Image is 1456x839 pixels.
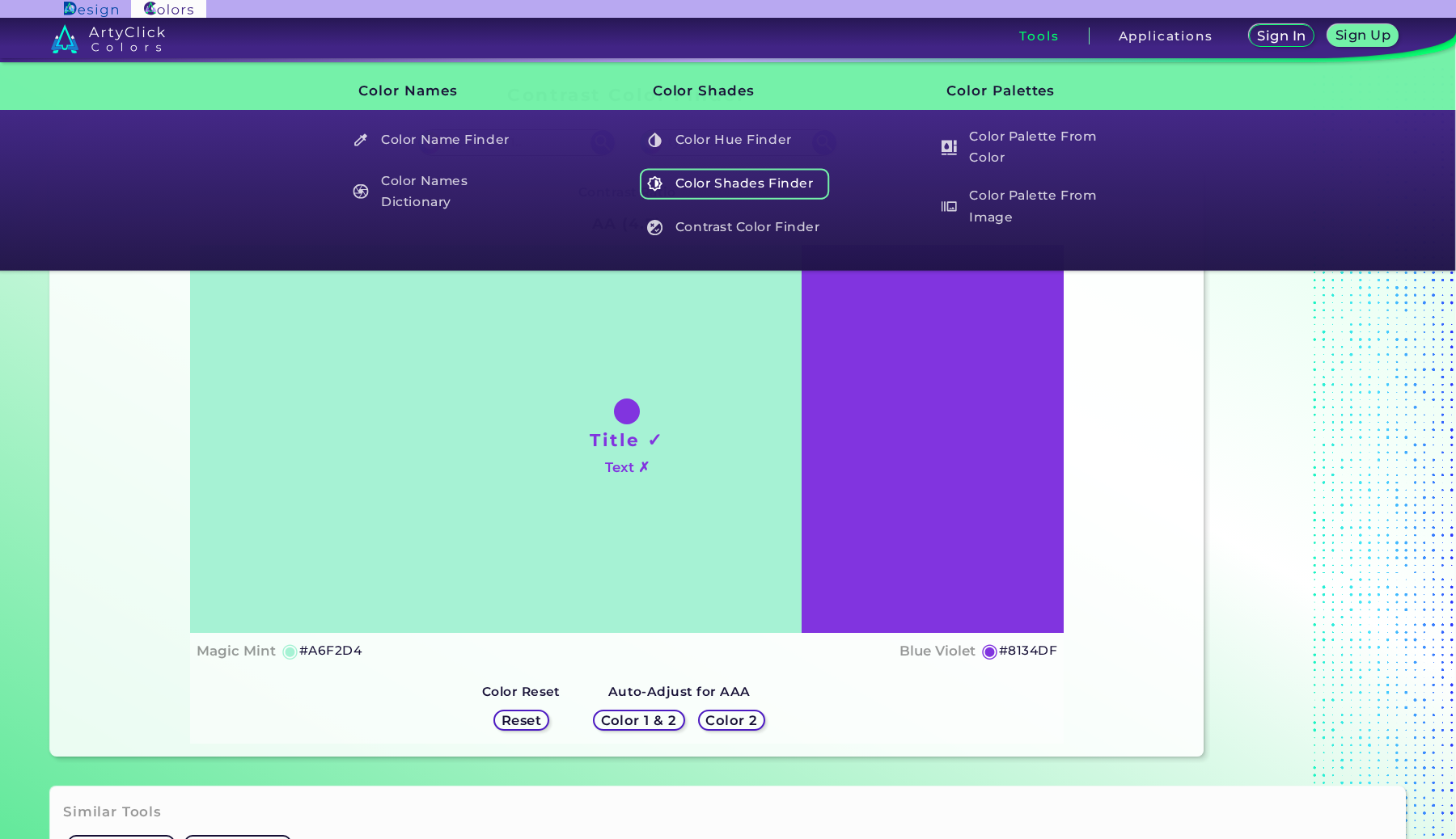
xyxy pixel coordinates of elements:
[981,641,999,660] h5: ◉
[1331,26,1395,46] a: Sign Up
[331,70,537,112] h3: Color Names
[345,124,535,155] h5: Color Name Finder
[51,24,165,53] img: logo_artyclick_colors_white.svg
[899,639,976,663] h4: Blue Violet
[933,183,1124,230] h5: Color Palette From Image
[638,168,831,199] a: Color Shades Finder
[1252,26,1311,46] a: Sign In
[63,803,162,822] h3: Similar Tools
[482,684,561,699] strong: Color Reset
[647,133,662,148] img: icon_color_hue_white.svg
[608,684,751,699] strong: Auto-Adjust for AAA
[344,124,536,155] a: Color Name Finder
[932,183,1124,230] a: Color Palette From Image
[1259,30,1303,42] h5: Sign In
[638,212,831,242] a: Contrast Color Finder
[353,133,369,148] img: icon_color_name_finder_white.svg
[1019,30,1059,42] h3: Tools
[590,428,664,452] h1: Title ✓
[503,714,540,726] h5: Reset
[1338,29,1388,41] h5: Sign Up
[1119,30,1213,42] h3: Applications
[344,168,536,214] a: Color Names Dictionary
[345,168,535,214] h5: Color Names Dictionary
[640,124,830,155] h5: Color Hue Finder
[708,714,755,726] h5: Color 2
[625,70,832,112] h3: Color Shades
[299,640,362,661] h5: #A6F2D4
[933,124,1124,171] h5: Color Palette From Color
[64,2,118,17] img: ArtyClick Design logo
[640,168,830,199] h5: Color Shades Finder
[604,714,673,726] h5: Color 1 & 2
[647,220,662,235] img: icon_color_contrast_white.svg
[197,639,276,663] h4: Magic Mint
[942,140,957,155] img: icon_col_pal_col_white.svg
[638,124,831,155] a: Color Hue Finder
[640,212,830,242] h5: Contrast Color Finder
[932,124,1124,171] a: Color Palette From Color
[942,199,957,214] img: icon_palette_from_image_white.svg
[281,641,299,660] h5: ◉
[353,183,369,199] img: icon_color_names_dictionary_white.svg
[999,640,1057,661] h5: #8134DF
[605,456,650,479] h4: Text ✗
[647,176,662,192] img: icon_color_shades_white.svg
[919,70,1125,112] h3: Color Palettes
